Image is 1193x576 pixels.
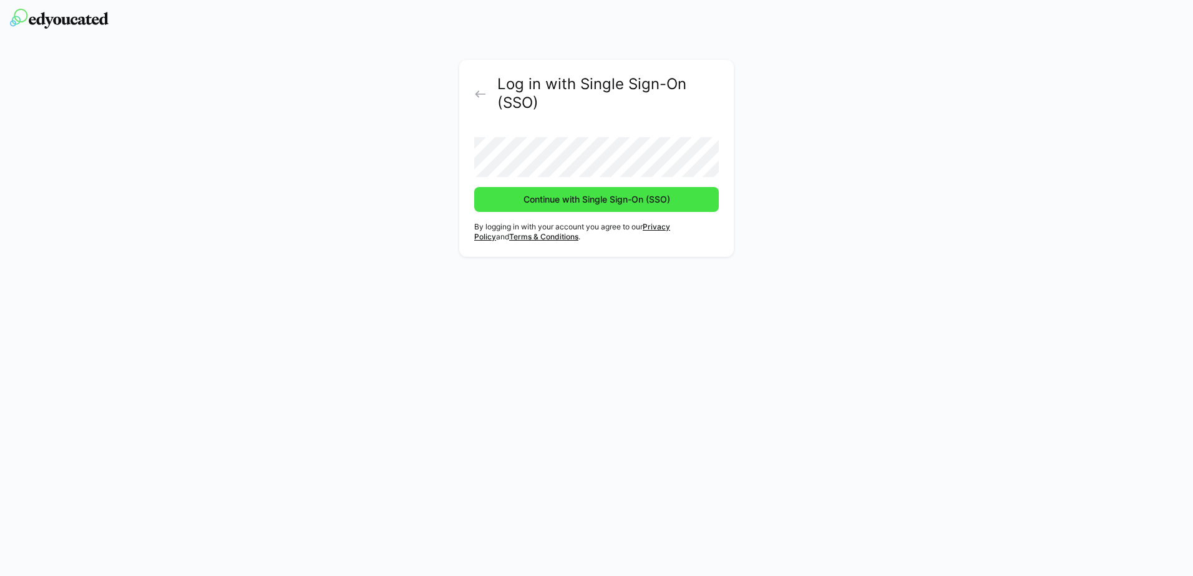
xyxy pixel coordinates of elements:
a: Terms & Conditions [509,232,578,241]
p: By logging in with your account you agree to our and . [474,222,719,242]
a: Privacy Policy [474,222,670,241]
button: Continue with Single Sign-On (SSO) [474,187,719,212]
span: Continue with Single Sign-On (SSO) [522,193,672,206]
img: edyoucated [10,9,109,29]
h2: Log in with Single Sign-On (SSO) [497,75,719,112]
